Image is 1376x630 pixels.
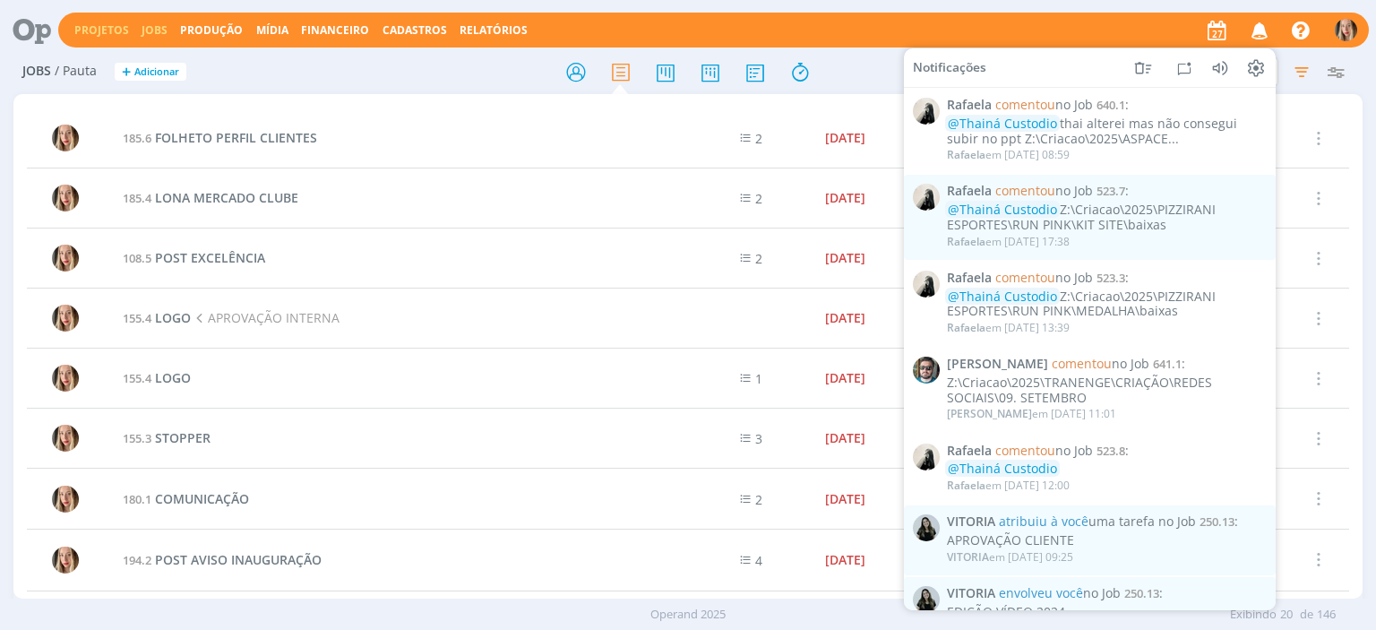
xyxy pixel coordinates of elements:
div: em [DATE] 13:39 [947,322,1070,334]
span: : [947,98,1266,113]
img: R [913,98,940,125]
a: Projetos [74,22,129,38]
span: 2 [755,130,762,147]
span: no Job [1052,355,1149,372]
a: Financeiro [301,22,369,38]
span: 523.7 [1096,183,1125,199]
a: 155.3STOPPER [123,429,211,446]
span: : [947,184,1266,199]
span: STOPPER [155,429,211,446]
span: comentou [995,441,1055,458]
span: / Pauta [55,64,97,79]
img: T [1335,19,1357,41]
span: 155.3 [123,430,151,446]
img: T [52,305,79,332]
div: [DATE] [825,493,865,505]
span: Rafaela [947,271,992,286]
span: COMUNICAÇÃO [155,490,249,507]
span: 185.4 [123,190,151,206]
span: 641.1 [1153,356,1182,372]
img: T [52,185,79,211]
span: LOGO [155,369,191,386]
button: Relatórios [454,23,533,38]
a: 194.2POST AVISO INAUGURAÇÃO [123,551,322,568]
div: em [DATE] 11:01 [947,408,1116,420]
img: T [52,425,79,452]
span: FOLHETO PERFIL CLIENTES [155,129,317,146]
span: + [122,63,131,82]
span: Rafaela [947,443,992,458]
div: APROVAÇÃO CLIENTE [947,533,1266,548]
a: Jobs [142,22,168,38]
button: Financeiro [296,23,374,38]
div: [DATE] [825,312,865,324]
span: 180.1 [123,491,151,507]
span: POST AVISO INAUGURAÇÃO [155,551,322,568]
span: Jobs [22,64,51,79]
span: VITORIA [947,514,995,530]
span: : [947,271,1266,286]
div: Z:\Criacao\2025\PIZZIRANI ESPORTES\RUN PINK\KIT SITE\baixas [947,203,1266,233]
img: T [52,547,79,574]
span: Rafaela [947,184,992,199]
img: R [913,357,940,384]
img: T [52,125,79,151]
a: 185.4LONA MERCADO CLUBE [123,189,298,206]
button: Cadastros [377,23,452,38]
span: VITORIA [947,586,995,601]
div: em [DATE] 17:38 [947,235,1070,247]
a: 185.6FOLHETO PERFIL CLIENTES [123,129,317,146]
button: Jobs [136,23,173,38]
div: [DATE] [825,372,865,384]
div: [DATE] [825,432,865,444]
div: em [DATE] 12:00 [947,479,1070,492]
span: 2 [755,491,762,508]
div: em [DATE] 09:25 [947,550,1073,563]
img: R [913,443,940,470]
span: 523.3 [1096,270,1125,286]
span: 146 [1317,606,1336,624]
div: EDIÇÃO VÍDEO 2024 [947,604,1266,619]
span: comentou [995,269,1055,286]
span: no Job [995,182,1093,199]
span: de [1300,606,1313,624]
span: @Thainá Custodio [948,287,1057,304]
div: [DATE] [825,554,865,566]
span: comentou [1052,355,1112,372]
span: [PERSON_NAME] [947,406,1032,421]
span: 20 [1280,606,1293,624]
span: uma tarefa no Job [999,513,1196,530]
div: [DATE] [825,132,865,144]
span: Adicionar [134,66,179,78]
span: [PERSON_NAME] [947,357,1048,372]
div: [DATE] [825,192,865,204]
span: POST EXCELÊNCIA [155,249,265,266]
span: 185.6 [123,130,151,146]
span: Rafaela [947,147,985,162]
button: Mídia [251,23,294,38]
div: Z:\Criacao\2025\PIZZIRANI ESPORTES\RUN PINK\MEDALHA\baixas [947,289,1266,319]
img: R [913,271,940,298]
button: +Adicionar [115,63,186,82]
span: @Thainá Custodio [948,460,1057,477]
span: 4 [755,552,762,569]
img: V [913,514,940,541]
span: Cadastros [383,22,447,38]
a: Mídia [256,22,288,38]
span: 194.2 [123,552,151,568]
span: @Thainá Custodio [948,115,1057,132]
img: T [52,245,79,272]
button: Produção [175,23,248,38]
span: APROVAÇÃO INTERNA [191,309,339,326]
span: atribuiu à você [999,513,1088,530]
img: T [52,365,79,392]
img: V [913,586,940,613]
button: T [1334,14,1358,46]
span: comentou [995,96,1055,113]
span: LONA MERCADO CLUBE [155,189,298,206]
span: : [947,514,1266,530]
div: Z:\Criacao\2025\TRANENGE\CRIAÇÃO\REDES SOCIAIS\09. SETEMBRO [947,375,1266,406]
span: Rafaela [947,320,985,335]
div: thai alterei mas não consegui subir no ppt Z:\Criacao\2025\ASPACE... [947,117,1266,147]
a: 155.4LOGO [123,309,191,326]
